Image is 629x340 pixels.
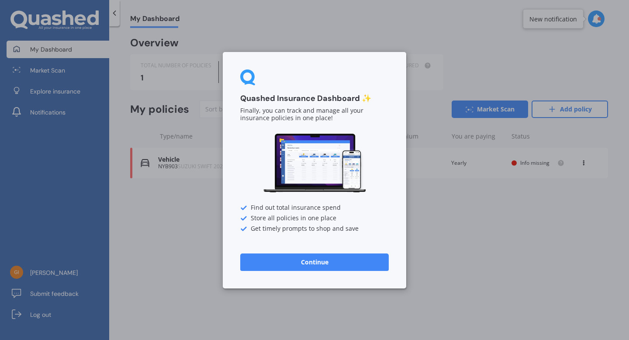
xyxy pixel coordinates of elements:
[240,215,389,222] div: Store all policies in one place
[240,204,389,211] div: Find out total insurance spend
[240,225,389,232] div: Get timely prompts to shop and save
[262,132,367,194] img: Dashboard
[240,94,389,104] h3: Quashed Insurance Dashboard ✨
[240,253,389,271] button: Continue
[240,107,389,122] p: Finally, you can track and manage all your insurance policies in one place!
